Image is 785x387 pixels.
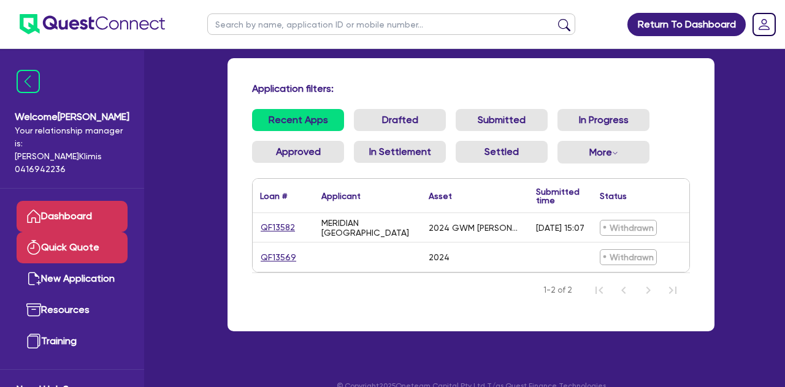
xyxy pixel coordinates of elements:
button: Next Page [636,278,661,302]
img: new-application [26,271,41,286]
div: [DATE] 15:07 [536,223,584,233]
img: resources [26,302,41,317]
a: Drafted [354,109,446,131]
a: Settled [456,141,548,163]
a: Quick Quote [17,232,128,263]
img: training [26,334,41,348]
a: QF13569 [260,250,297,265]
button: Previous Page [611,278,636,302]
a: Approved [252,141,344,163]
a: Training [17,326,128,357]
span: Your relationship manager is: [PERSON_NAME] Klimis 0416942236 [15,124,129,176]
a: Recent Apps [252,109,344,131]
div: Status [600,192,627,200]
span: 1-2 of 2 [543,284,572,296]
a: Dropdown toggle [748,9,780,40]
a: Submitted [456,109,548,131]
div: Applicant [321,192,361,200]
img: icon-menu-close [17,70,40,93]
span: Withdrawn [600,249,657,265]
a: In Progress [557,109,649,131]
button: Last Page [661,278,685,302]
a: QF13582 [260,220,296,235]
div: Loan # [260,192,287,200]
a: Resources [17,295,128,326]
button: First Page [587,278,611,302]
img: quest-connect-logo-blue [20,14,165,34]
div: 2024 [429,252,450,262]
a: Return To Dashboard [627,13,746,36]
a: Dashboard [17,201,128,232]
div: 2024 GWM [PERSON_NAME] [429,223,521,233]
h4: Application filters: [252,83,690,94]
button: Dropdown toggle [557,141,649,163]
div: Submitted time [536,187,580,205]
span: Withdrawn [600,220,657,236]
a: New Application [17,263,128,295]
img: quick-quote [26,240,41,255]
a: In Settlement [354,141,446,163]
div: Asset [429,192,452,200]
span: Welcome [PERSON_NAME] [15,110,129,124]
div: MERIDIAN [GEOGRAPHIC_DATA] [321,218,414,238]
input: Search by name, application ID or mobile number... [207,13,575,35]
